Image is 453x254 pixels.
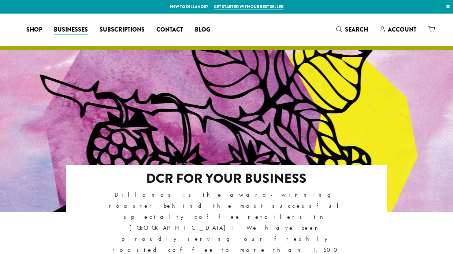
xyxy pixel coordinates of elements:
a: Get started with our best seller [214,4,283,10]
span: Search [345,25,368,34]
span: Shop [26,25,42,35]
span: Account [388,25,416,34]
span: Blog [195,25,210,35]
h2: DCR FOR YOUR BUSINESS [97,171,356,186]
a: Search [330,23,374,36]
span: Contact [156,25,183,35]
span: Subscriptions [100,25,145,35]
span: Businesses [54,25,88,35]
a: Shop [21,24,48,36]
